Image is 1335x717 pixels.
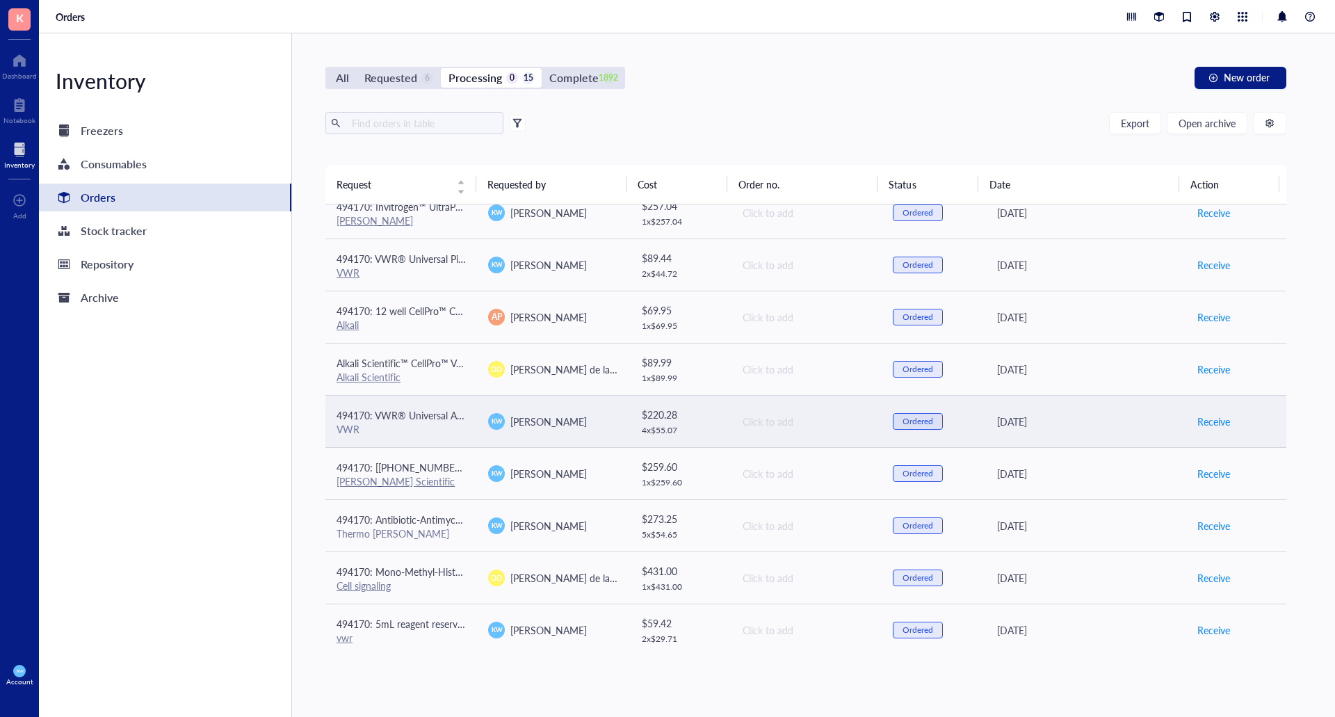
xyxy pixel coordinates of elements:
[903,312,933,323] div: Ordered
[903,259,933,271] div: Ordered
[1197,567,1231,589] button: Receive
[337,252,536,266] span: 494170: VWR® Universal Pipette Tips (200uL)
[1197,570,1230,586] span: Receive
[81,188,115,207] div: Orders
[325,165,476,204] th: Request
[13,211,26,220] div: Add
[2,72,37,80] div: Dashboard
[1197,515,1231,537] button: Receive
[3,94,35,124] a: Notebook
[337,617,650,631] span: 494170: 5mL reagent reservoir - individually wrapped, sterile (pack of 50)
[1197,619,1231,641] button: Receive
[642,511,720,526] div: $ 273.25
[1197,414,1230,429] span: Receive
[1197,518,1230,533] span: Receive
[39,184,291,211] a: Orders
[642,407,720,422] div: $ 220.28
[1197,462,1231,485] button: Receive
[337,200,683,214] span: 494170: Invitrogen™ UltraPure™ DNase/RNase-Free Distilled Water (10x500mL)
[743,362,871,377] div: Click to add
[81,255,133,274] div: Repository
[1197,309,1230,325] span: Receive
[4,138,35,169] a: Inventory
[997,622,1174,638] div: [DATE]
[730,291,882,343] td: Click to add
[743,466,871,481] div: Click to add
[997,205,1174,220] div: [DATE]
[1197,358,1231,380] button: Receive
[997,362,1174,377] div: [DATE]
[903,625,933,636] div: Ordered
[491,625,502,635] span: KW
[56,10,88,23] a: Orders
[978,165,1179,204] th: Date
[510,571,689,585] span: [PERSON_NAME] de la [PERSON_NAME]
[743,309,871,325] div: Click to add
[491,260,502,270] span: KW
[491,208,502,218] span: KW
[325,67,625,89] div: segmented control
[337,579,391,593] a: Cell signaling
[903,207,933,218] div: Ordered
[730,447,882,499] td: Click to add
[337,513,503,526] span: 494170: Antibiotic-Antimycotic (100X)
[4,161,35,169] div: Inventory
[997,466,1174,481] div: [DATE]
[39,117,291,145] a: Freezers
[1121,118,1149,129] span: Export
[903,416,933,427] div: Ordered
[337,214,413,227] a: [PERSON_NAME]
[1197,410,1231,433] button: Receive
[642,268,720,280] div: 2 x $ 44.72
[642,216,720,227] div: 1 x $ 257.04
[337,565,656,579] span: 494170: Mono-Methyl-Histone H3 (Lys4) (D1A9) XP® Rabbit mAb #5326
[997,309,1174,325] div: [DATE]
[2,49,37,80] a: Dashboard
[364,68,417,88] div: Requested
[642,529,720,540] div: 5 x $ 54.65
[81,121,123,140] div: Freezers
[39,250,291,278] a: Repository
[448,68,502,88] div: Processing
[476,165,627,204] th: Requested by
[337,304,656,318] span: 494170: 12 well CellPro™ Cell Culture Plates with Lids, Flat Bottom, Sterile
[743,414,871,429] div: Click to add
[1167,112,1247,134] button: Open archive
[603,72,615,84] div: 1892
[730,239,882,291] td: Click to add
[642,425,720,436] div: 4 x $ 55.07
[642,303,720,318] div: $ 69.95
[877,165,978,204] th: Status
[626,165,727,204] th: Cost
[1197,257,1230,273] span: Receive
[730,395,882,447] td: Click to add
[491,572,502,583] span: DD
[743,570,871,586] div: Click to add
[337,370,400,384] a: Alkali Scientific
[1197,306,1231,328] button: Receive
[510,623,587,637] span: [PERSON_NAME]
[903,468,933,479] div: Ordered
[16,9,24,26] span: K
[337,266,359,280] a: VWR
[903,364,933,375] div: Ordered
[1179,165,1280,204] th: Action
[1109,112,1161,134] button: Export
[506,72,518,84] div: 0
[522,72,534,84] div: 15
[510,519,587,533] span: [PERSON_NAME]
[743,257,871,273] div: Click to add
[727,165,878,204] th: Order no.
[39,150,291,178] a: Consumables
[1197,205,1230,220] span: Receive
[642,198,720,214] div: $ 257.04
[337,356,556,370] span: Alkali Scientific™ CellPro™ Vacuum Filtration Flasks
[642,321,720,332] div: 1 x $ 69.95
[39,284,291,312] a: Archive
[16,668,23,673] span: KW
[3,116,35,124] div: Notebook
[39,67,291,95] div: Inventory
[510,467,587,481] span: [PERSON_NAME]
[336,68,349,88] div: All
[81,154,147,174] div: Consumables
